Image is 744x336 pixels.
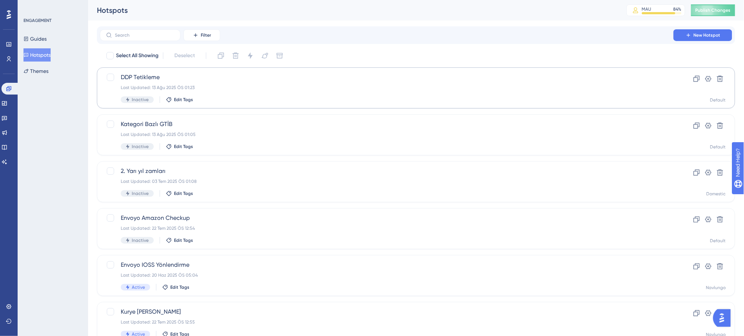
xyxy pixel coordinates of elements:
span: 2. Yarı yıl zamları [121,167,653,176]
span: Envoyo IOSS Yönlendirme [121,261,653,269]
div: Last Updated: 03 Tem 2025 ÖS 01:08 [121,178,653,184]
div: Domestic [707,191,726,197]
button: Hotspots [23,48,51,62]
div: MAU [642,6,652,12]
input: Search [115,33,174,38]
span: New Hotspot [694,32,721,38]
div: Last Updated: 20 Haz 2025 ÖS 05:04 [121,272,653,278]
button: New Hotspot [674,29,732,41]
iframe: UserGuiding AI Assistant Launcher [713,307,735,329]
span: Inactive [132,97,149,103]
span: Inactive [132,191,149,196]
span: Publish Changes [696,7,731,13]
button: Themes [23,64,48,78]
button: Edit Tags [166,237,193,243]
div: Default [710,238,726,244]
span: Select All Showing [116,51,159,60]
span: Kategori Bazlı GTİB [121,120,653,129]
span: Edit Tags [174,144,193,149]
div: ENGAGEMENT [23,18,51,23]
span: Kurye [PERSON_NAME] [121,307,653,316]
button: Guides [23,32,47,45]
button: Filter [184,29,220,41]
span: Envoyo Amazon Checkup [121,214,653,222]
span: Inactive [132,237,149,243]
button: Edit Tags [166,191,193,196]
button: Publish Changes [691,4,735,16]
span: Inactive [132,144,149,149]
button: Deselect [168,49,202,62]
div: Last Updated: 22 Tem 2025 ÖS 12:55 [121,319,653,325]
div: Last Updated: 13 Ağu 2025 ÖS 01:23 [121,85,653,91]
span: Edit Tags [174,97,193,103]
span: Active [132,284,145,290]
div: 84 % [674,6,682,12]
div: Hotspots [97,5,608,15]
span: Edit Tags [174,191,193,196]
button: Edit Tags [166,97,193,103]
div: Last Updated: 13 Ağu 2025 ÖS 01:05 [121,132,653,137]
span: Edit Tags [174,237,193,243]
span: DDP Tetikleme [121,73,653,82]
button: Edit Tags [166,144,193,149]
button: Edit Tags [162,284,189,290]
div: Navlungo [706,285,726,291]
span: Deselect [174,51,195,60]
div: Default [710,144,726,150]
span: Need Help? [17,2,46,11]
span: Edit Tags [170,284,189,290]
span: Filter [201,32,211,38]
div: Last Updated: 22 Tem 2025 ÖS 12:54 [121,225,653,231]
div: Default [710,97,726,103]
